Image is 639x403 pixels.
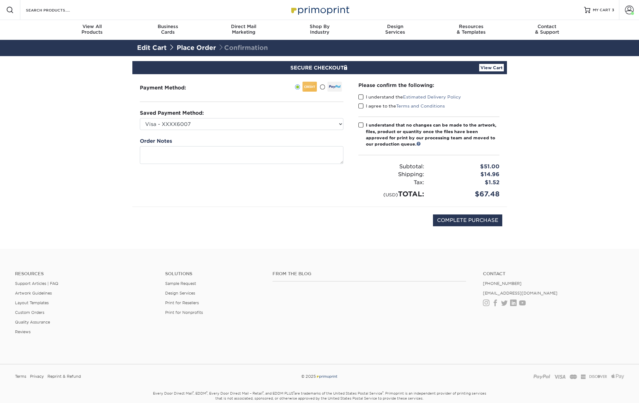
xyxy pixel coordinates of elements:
[165,271,263,276] h4: Solutions
[509,20,585,40] a: Contact& Support
[177,44,216,51] a: Place Order
[206,24,282,29] span: Direct Mail
[354,189,429,199] div: TOTAL:
[54,24,130,35] div: Products
[288,3,351,17] img: Primoprint
[15,329,31,334] a: Reviews
[165,291,195,295] a: Design Services
[396,103,445,108] a: Terms and Conditions
[140,85,201,91] h3: Payment Method:
[206,24,282,35] div: Marketing
[366,122,499,147] div: I understand that no changes can be made to the artwork, files, product or quantity once the file...
[358,82,499,89] div: Please confirm the following:
[206,20,282,40] a: Direct MailMarketing
[165,281,196,286] a: Sample Request
[593,7,611,13] span: MY CART
[206,391,207,394] sup: ®
[483,291,558,295] a: [EMAIL_ADDRESS][DOMAIN_NAME]
[30,372,44,381] a: Privacy
[47,372,81,381] a: Reprint & Refund
[273,271,466,276] h4: From the Blog
[15,291,52,295] a: Artwork Guidelines
[429,189,504,199] div: $67.48
[429,179,504,187] div: $1.52
[354,163,429,171] div: Subtotal:
[429,170,504,179] div: $14.96
[140,109,204,117] label: Saved Payment Method:
[290,65,349,71] span: SECURE CHECKOUT
[403,94,461,99] a: Estimated Delivery Policy
[54,24,130,29] span: View All
[483,271,624,276] a: Contact
[354,179,429,187] div: Tax:
[140,137,172,145] label: Order Notes
[612,8,614,12] span: 3
[15,320,50,324] a: Quality Assurance
[165,310,203,315] a: Print for Nonprofits
[282,24,357,29] span: Shop By
[282,24,357,35] div: Industry
[433,20,509,40] a: Resources& Templates
[433,24,509,29] span: Resources
[382,391,383,394] sup: ®
[165,300,199,305] a: Print for Resellers
[15,300,49,305] a: Layout Templates
[15,310,44,315] a: Custom Orders
[509,24,585,29] span: Contact
[358,103,445,109] label: I agree to the
[479,64,504,71] a: View Cart
[15,281,58,286] a: Support Articles | FAQ
[293,391,294,394] sup: ®
[282,20,357,40] a: Shop ByIndustry
[316,374,338,379] img: Primoprint
[218,44,268,51] span: Confirmation
[216,372,422,381] div: © 2025
[383,192,398,197] small: (USD)
[130,20,206,40] a: BusinessCards
[357,20,433,40] a: DesignServices
[509,24,585,35] div: & Support
[15,372,26,381] a: Terms
[130,24,206,29] span: Business
[354,170,429,179] div: Shipping:
[357,24,433,29] span: Design
[130,24,206,35] div: Cards
[25,6,86,14] input: SEARCH PRODUCTS.....
[483,281,522,286] a: [PHONE_NUMBER]
[15,271,156,276] h4: Resources
[433,214,502,226] input: COMPLETE PURCHASE
[263,391,263,394] sup: ®
[193,391,194,394] sup: ®
[358,94,461,100] label: I understand the
[433,24,509,35] div: & Templates
[54,20,130,40] a: View AllProducts
[137,44,167,51] a: Edit Cart
[429,163,504,171] div: $51.00
[357,24,433,35] div: Services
